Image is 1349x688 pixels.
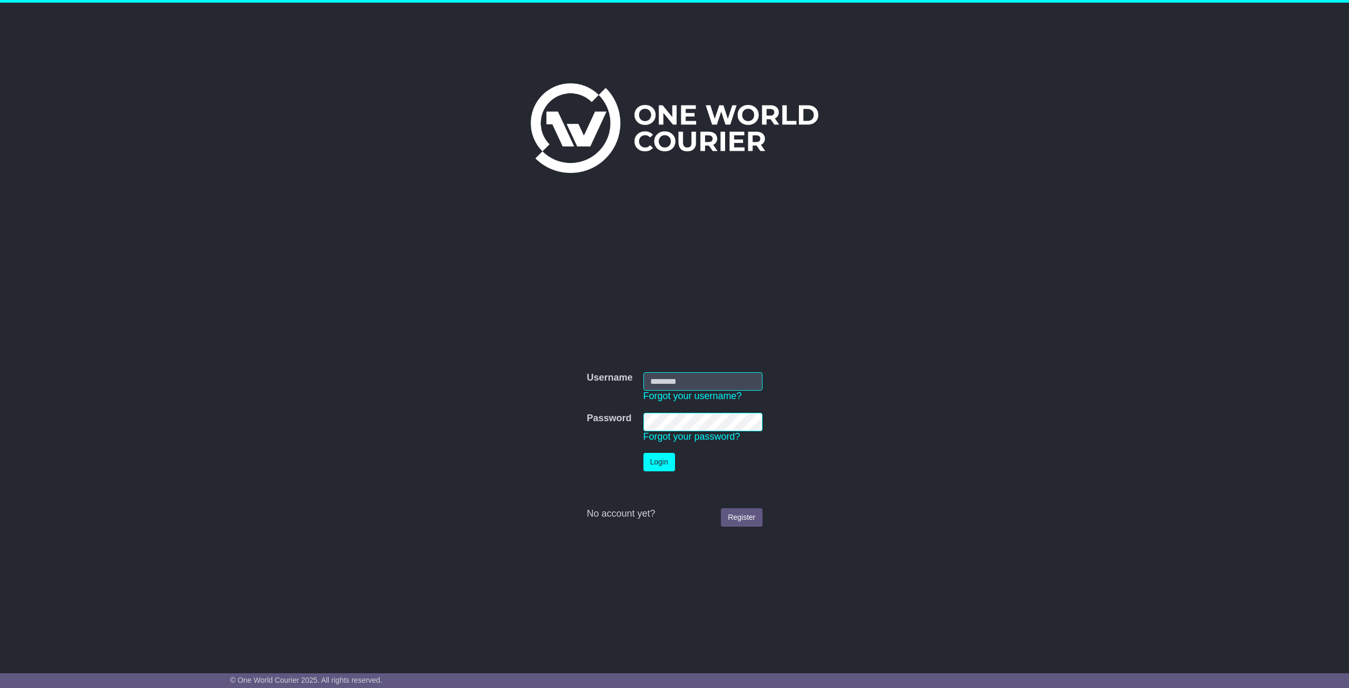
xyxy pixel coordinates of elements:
[586,372,632,384] label: Username
[531,83,818,173] img: One World
[643,431,740,442] a: Forgot your password?
[643,391,742,401] a: Forgot your username?
[230,676,383,684] span: © One World Courier 2025. All rights reserved.
[586,508,762,520] div: No account yet?
[643,453,675,471] button: Login
[586,413,631,424] label: Password
[721,508,762,527] a: Register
